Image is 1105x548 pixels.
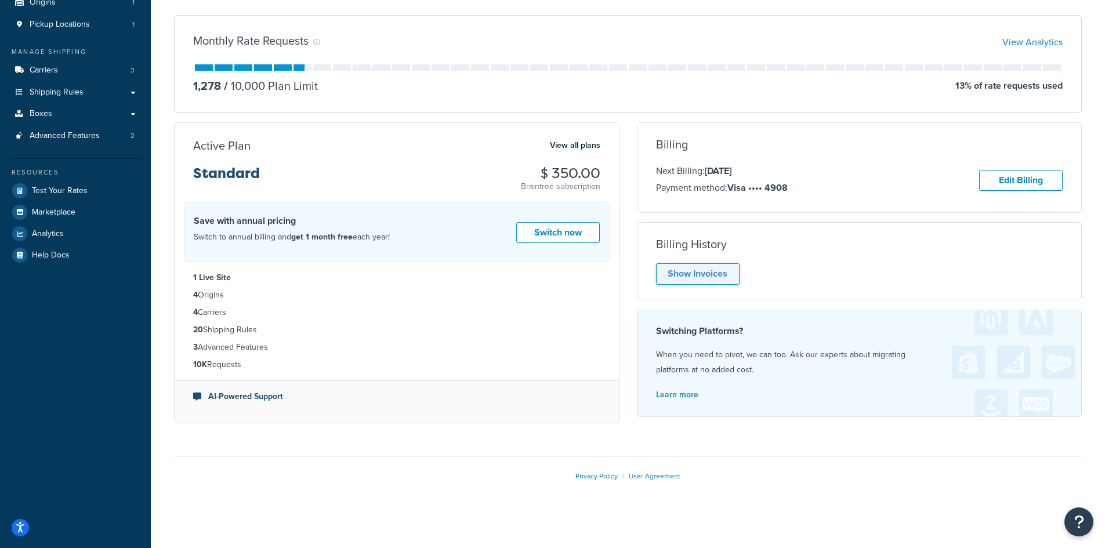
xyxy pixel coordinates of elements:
[193,341,600,354] li: Advanced Features
[9,125,142,147] li: Advanced Features
[32,229,64,239] span: Analytics
[193,358,600,371] li: Requests
[30,88,84,97] span: Shipping Rules
[193,34,309,47] h3: Monthly Rate Requests
[131,66,135,75] span: 3
[193,324,600,336] li: Shipping Rules
[550,138,600,153] a: View all plans
[656,180,788,195] p: Payment method:
[193,324,203,336] strong: 20
[194,214,390,228] h4: Save with annual pricing
[727,181,788,194] strong: Visa •••• 4908
[9,82,142,103] a: Shipping Rules
[193,306,198,318] strong: 4
[193,289,198,301] strong: 4
[656,138,688,151] h3: Billing
[979,170,1063,191] a: Edit Billing
[193,306,600,319] li: Carriers
[193,166,260,190] h3: Standard
[1002,35,1063,49] a: View Analytics
[9,60,142,81] a: Carriers 3
[32,251,70,260] span: Help Docs
[32,208,75,217] span: Marketplace
[705,164,731,177] strong: [DATE]
[656,347,1063,378] p: When you need to pivot, we can too. Ask our experts about migrating platforms at no added cost.
[656,389,698,401] a: Learn more
[9,47,142,57] div: Manage Shipping
[131,131,135,141] span: 2
[193,341,198,353] strong: 3
[32,186,88,196] span: Test Your Rates
[30,20,90,30] span: Pickup Locations
[193,289,600,302] li: Origins
[224,77,228,95] span: /
[193,139,251,152] h3: Active Plan
[9,14,142,35] li: Pickup Locations
[575,471,618,481] a: Privacy Policy
[193,390,600,403] li: AI-Powered Support
[221,78,318,94] p: 10,000 Plan Limit
[193,358,207,371] strong: 10K
[9,125,142,147] a: Advanced Features 2
[656,164,788,179] p: Next Billing:
[656,324,1063,338] h4: Switching Platforms?
[132,20,135,30] span: 1
[516,222,600,244] a: Switch now
[30,66,58,75] span: Carriers
[521,166,600,181] h3: $ 350.00
[30,131,100,141] span: Advanced Features
[656,238,727,251] h3: Billing History
[9,14,142,35] a: Pickup Locations 1
[521,181,600,193] p: Braintree subscription
[9,103,142,125] a: Boxes
[9,60,142,81] li: Carriers
[955,78,1063,94] p: 13 % of rate requests used
[1064,507,1093,536] button: Open Resource Center
[194,230,390,245] p: Switch to annual billing and each year!
[9,245,142,266] a: Help Docs
[656,263,740,285] a: Show Invoices
[291,231,353,243] strong: get 1 month free
[9,180,142,201] a: Test Your Rates
[9,202,142,223] a: Marketplace
[629,471,680,481] a: User Agreement
[193,78,221,94] p: 1,278
[9,168,142,177] div: Resources
[9,223,142,244] a: Analytics
[622,471,624,481] span: |
[30,109,52,119] span: Boxes
[193,271,231,284] strong: 1 Live Site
